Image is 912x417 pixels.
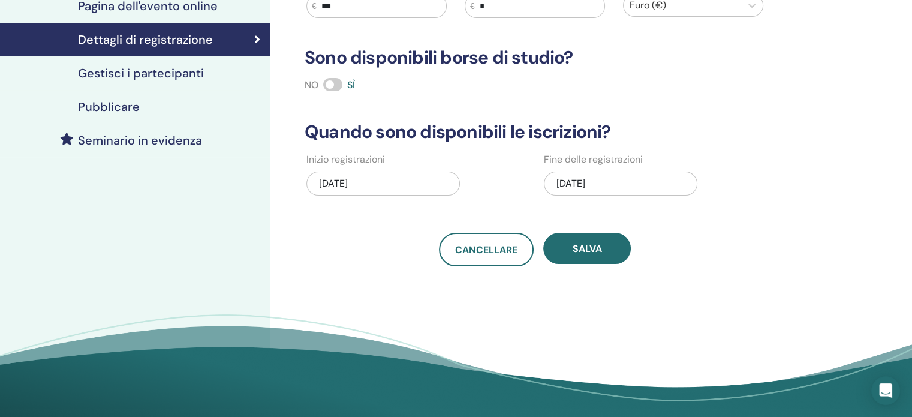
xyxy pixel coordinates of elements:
font: NO [305,79,318,91]
button: Salva [543,233,631,264]
font: Inizio registrazioni [306,153,385,166]
font: Salva [573,242,602,255]
font: Sono disponibili borse di studio? [305,46,573,69]
font: Pubblicare [78,99,140,115]
font: € [312,1,317,11]
font: Quando sono disponibili le iscrizioni? [305,120,611,143]
font: € [470,1,475,11]
div: Apri Intercom Messenger [871,376,900,405]
font: Seminario in evidenza [78,133,202,148]
font: [DATE] [319,177,348,190]
font: Fine delle registrazioni [544,153,643,166]
font: [DATE] [556,177,585,190]
font: Gestisci i partecipanti [78,65,204,81]
font: Dettagli di registrazione [78,32,213,47]
font: SÌ [347,79,355,91]
a: Cancellare [439,233,534,266]
font: Cancellare [455,244,517,256]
